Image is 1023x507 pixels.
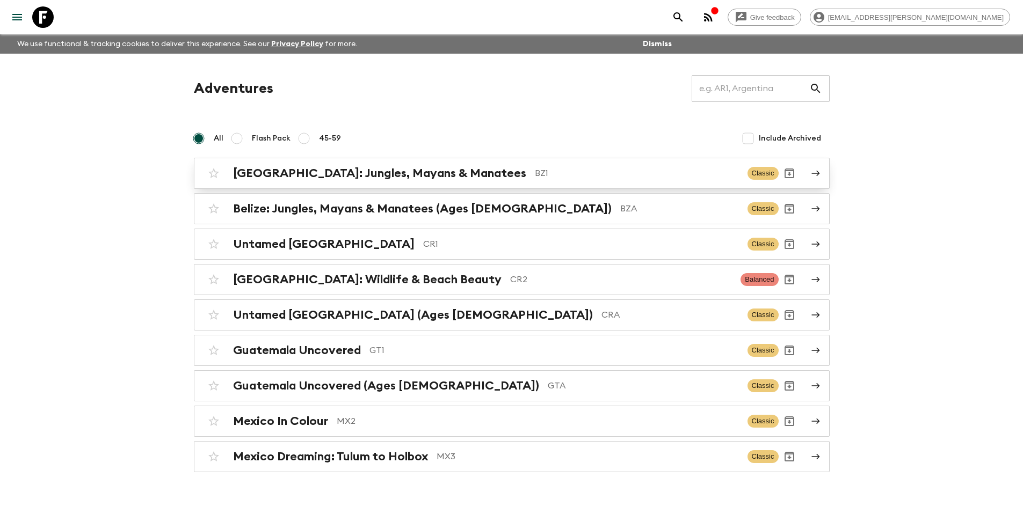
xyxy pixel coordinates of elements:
div: [EMAIL_ADDRESS][PERSON_NAME][DOMAIN_NAME] [810,9,1010,26]
button: Archive [779,340,800,361]
span: Classic [748,450,779,463]
p: We use functional & tracking cookies to deliver this experience. See our for more. [13,34,361,54]
span: Classic [748,308,779,321]
button: Archive [779,446,800,467]
h2: Guatemala Uncovered (Ages [DEMOGRAPHIC_DATA]) [233,379,539,393]
span: Give feedback [744,13,801,21]
p: BZA [620,202,739,215]
p: MX3 [437,450,739,463]
button: Archive [779,163,800,184]
input: e.g. AR1, Argentina [692,74,809,104]
h2: Untamed [GEOGRAPHIC_DATA] (Ages [DEMOGRAPHIC_DATA]) [233,308,593,322]
h2: Mexico In Colour [233,414,328,428]
span: 45-59 [319,133,341,144]
button: Archive [779,375,800,396]
a: Privacy Policy [271,40,323,48]
h2: Belize: Jungles, Mayans & Manatees (Ages [DEMOGRAPHIC_DATA]) [233,202,612,216]
a: Give feedback [728,9,801,26]
a: Mexico In ColourMX2ClassicArchive [194,406,830,437]
span: Classic [748,415,779,428]
a: Untamed [GEOGRAPHIC_DATA] (Ages [DEMOGRAPHIC_DATA])CRAClassicArchive [194,299,830,330]
a: [GEOGRAPHIC_DATA]: Wildlife & Beach BeautyCR2BalancedArchive [194,264,830,295]
a: Mexico Dreaming: Tulum to HolboxMX3ClassicArchive [194,441,830,472]
span: Flash Pack [252,133,291,144]
span: Classic [748,379,779,392]
h2: Mexico Dreaming: Tulum to Holbox [233,450,428,464]
span: Classic [748,167,779,180]
button: Archive [779,410,800,432]
p: GTA [548,379,739,392]
h2: Untamed [GEOGRAPHIC_DATA] [233,237,415,251]
a: Untamed [GEOGRAPHIC_DATA]CR1ClassicArchive [194,229,830,260]
span: Classic [748,344,779,357]
a: Guatemala UncoveredGT1ClassicArchive [194,335,830,366]
button: Archive [779,198,800,219]
span: [EMAIL_ADDRESS][PERSON_NAME][DOMAIN_NAME] [822,13,1010,21]
button: menu [6,6,28,28]
span: Classic [748,238,779,251]
p: MX2 [337,415,739,428]
span: Balanced [741,273,778,286]
p: BZ1 [535,167,739,180]
button: Archive [779,269,800,290]
button: Archive [779,304,800,326]
p: GT1 [369,344,739,357]
p: CR2 [510,273,732,286]
button: Archive [779,233,800,255]
a: Belize: Jungles, Mayans & Manatees (Ages [DEMOGRAPHIC_DATA])BZAClassicArchive [194,193,830,224]
h1: Adventures [194,78,273,99]
span: Include Archived [759,133,821,144]
span: Classic [748,202,779,215]
h2: Guatemala Uncovered [233,343,361,357]
p: CRA [601,308,739,321]
h2: [GEOGRAPHIC_DATA]: Wildlife & Beach Beauty [233,273,502,286]
a: Guatemala Uncovered (Ages [DEMOGRAPHIC_DATA])GTAClassicArchive [194,370,830,401]
a: [GEOGRAPHIC_DATA]: Jungles, Mayans & ManateesBZ1ClassicArchive [194,158,830,189]
button: search adventures [668,6,689,28]
span: All [214,133,223,144]
p: CR1 [423,238,739,251]
button: Dismiss [640,36,674,52]
h2: [GEOGRAPHIC_DATA]: Jungles, Mayans & Manatees [233,166,526,180]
